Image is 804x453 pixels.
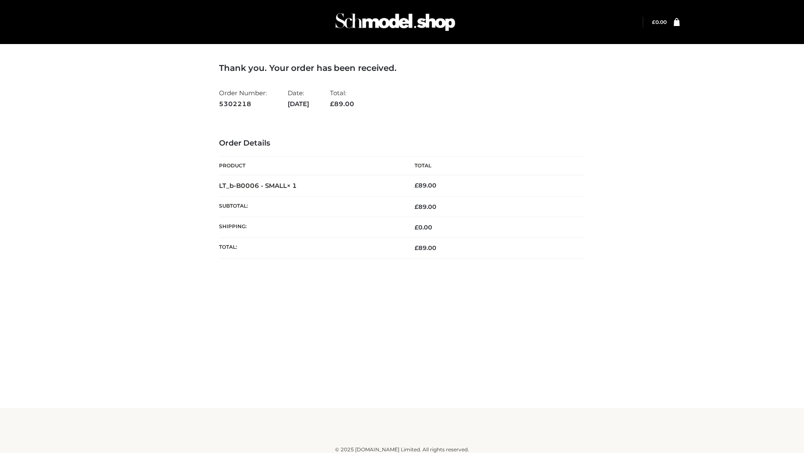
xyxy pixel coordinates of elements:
span: £ [330,100,334,108]
h3: Order Details [219,139,585,148]
h3: Thank you. Your order has been received. [219,63,585,73]
strong: 5302218 [219,99,267,109]
bdi: 0.00 [652,19,667,25]
a: £0.00 [652,19,667,25]
span: 89.00 [415,203,436,211]
li: Total: [330,86,354,111]
th: Total: [219,238,402,258]
li: Order Number: [219,86,267,111]
span: 89.00 [330,100,354,108]
bdi: 0.00 [415,224,432,231]
span: 89.00 [415,244,436,252]
bdi: 89.00 [415,182,436,189]
th: Total [402,156,585,175]
th: Product [219,156,402,175]
span: £ [652,19,655,25]
span: £ [415,244,418,252]
li: Date: [288,86,309,111]
th: Subtotal: [219,196,402,217]
span: £ [415,182,418,189]
th: Shipping: [219,217,402,238]
strong: × 1 [287,182,297,190]
img: Schmodel Admin 964 [332,5,458,39]
strong: [DATE] [288,99,309,109]
span: £ [415,224,418,231]
span: £ [415,203,418,211]
strong: LT_b-B0006 - SMALL [219,182,297,190]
